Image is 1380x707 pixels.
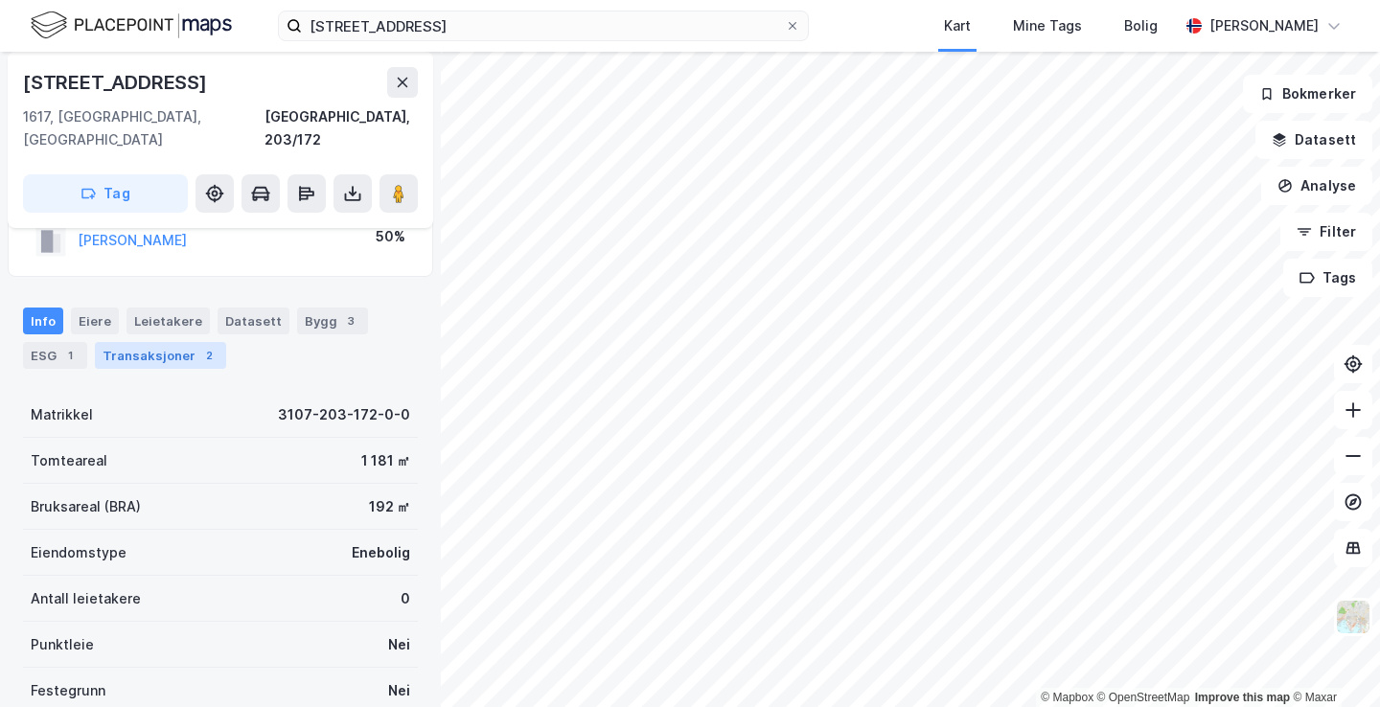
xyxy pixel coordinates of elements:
a: OpenStreetMap [1097,691,1190,704]
div: 3 [341,311,360,331]
div: Bygg [297,308,368,334]
div: Bolig [1124,14,1158,37]
button: Tag [23,174,188,213]
div: 0 [401,587,410,610]
div: 1617, [GEOGRAPHIC_DATA], [GEOGRAPHIC_DATA] [23,105,264,151]
a: Mapbox [1041,691,1093,704]
div: Festegrunn [31,679,105,702]
div: [GEOGRAPHIC_DATA], 203/172 [264,105,418,151]
div: Matrikkel [31,403,93,426]
div: Nei [388,679,410,702]
div: 192 ㎡ [369,495,410,518]
button: Analyse [1261,167,1372,205]
div: 3107-203-172-0-0 [278,403,410,426]
div: Datasett [218,308,289,334]
img: Z [1335,599,1371,635]
div: Info [23,308,63,334]
div: [STREET_ADDRESS] [23,67,211,98]
button: Datasett [1255,121,1372,159]
button: Bokmerker [1243,75,1372,113]
img: logo.f888ab2527a4732fd821a326f86c7f29.svg [31,9,232,42]
a: Improve this map [1195,691,1290,704]
div: Punktleie [31,633,94,656]
div: ESG [23,342,87,369]
div: Kart [944,14,971,37]
button: Filter [1280,213,1372,251]
div: Nei [388,633,410,656]
div: Transaksjoner [95,342,226,369]
div: Enebolig [352,541,410,564]
div: 50% [376,225,405,248]
iframe: Chat Widget [1284,615,1380,707]
div: 2 [199,346,218,365]
input: Søk på adresse, matrikkel, gårdeiere, leietakere eller personer [302,11,785,40]
div: Mine Tags [1013,14,1082,37]
div: 1 181 ㎡ [361,449,410,472]
div: Antall leietakere [31,587,141,610]
button: Tags [1283,259,1372,297]
div: Tomteareal [31,449,107,472]
div: 1 [60,346,80,365]
div: [PERSON_NAME] [1209,14,1319,37]
div: Leietakere [126,308,210,334]
div: Bruksareal (BRA) [31,495,141,518]
div: Eiendomstype [31,541,126,564]
div: Eiere [71,308,119,334]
